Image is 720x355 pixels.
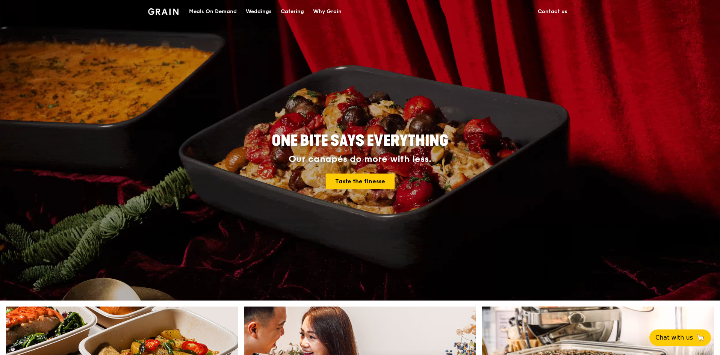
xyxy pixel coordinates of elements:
a: Why Grain [309,0,346,23]
span: Chat with us [655,333,693,342]
div: Weddings [246,0,272,23]
span: 🦙 [696,333,705,342]
div: Why Grain [313,0,342,23]
img: Grain [148,8,178,15]
a: Taste the finesse [326,174,395,189]
a: Contact us [533,0,572,23]
div: Meals On Demand [189,0,237,23]
span: ONE BITE SAYS EVERYTHING [272,132,448,150]
button: Chat with us🦙 [649,329,711,346]
a: Weddings [241,0,276,23]
div: Our canapés do more with less. [225,154,495,165]
div: Catering [281,0,304,23]
a: Catering [276,0,309,23]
